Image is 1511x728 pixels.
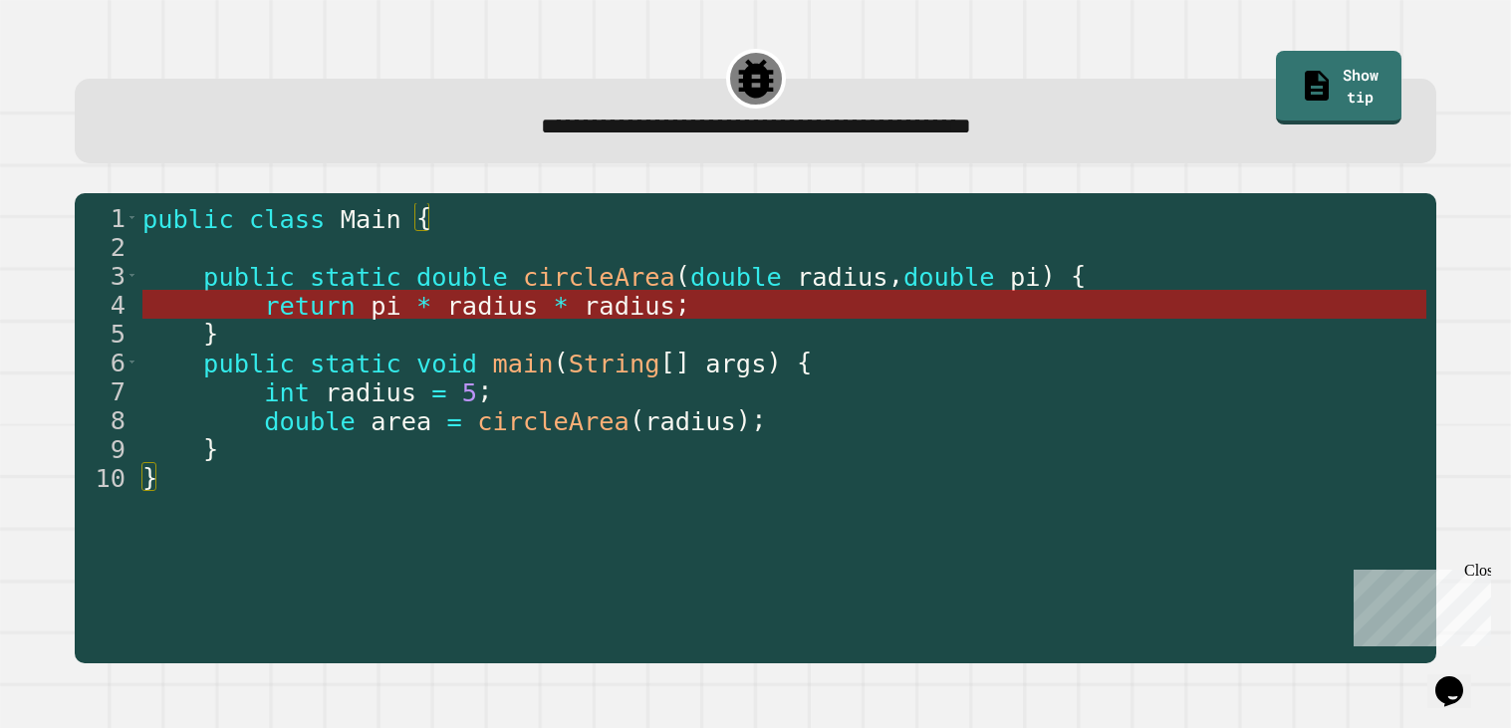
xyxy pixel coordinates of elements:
span: area [371,406,431,436]
iframe: chat widget [1427,648,1491,708]
span: double [690,262,782,292]
div: 3 [75,261,138,290]
div: 5 [75,319,138,348]
div: 4 [75,290,138,319]
span: static [310,349,401,378]
div: 10 [75,463,138,492]
div: Chat with us now!Close [8,8,137,126]
span: radius [584,291,675,321]
span: = [446,406,461,436]
span: circleArea [523,262,675,292]
span: Toggle code folding, rows 1 through 10 [126,203,137,232]
span: double [416,262,508,292]
span: radius [447,291,539,321]
span: public [203,262,295,292]
span: void [416,349,477,378]
div: 6 [75,348,138,376]
span: double [264,406,356,436]
span: Main [341,204,401,234]
span: double [903,262,995,292]
div: 9 [75,434,138,463]
span: String [569,349,660,378]
iframe: chat widget [1346,562,1491,646]
span: Toggle code folding, rows 3 through 5 [126,261,137,290]
span: public [203,349,295,378]
span: = [431,377,446,407]
span: class [249,204,325,234]
span: radius [325,377,416,407]
div: 2 [75,232,138,261]
span: args [705,349,766,378]
span: int [264,377,310,407]
div: 8 [75,405,138,434]
div: 7 [75,376,138,405]
span: pi [1010,262,1041,292]
span: pi [371,291,401,321]
span: circleArea [477,406,630,436]
span: public [142,204,234,234]
span: 5 [462,377,477,407]
span: static [310,262,401,292]
span: Toggle code folding, rows 6 through 9 [126,348,137,376]
div: 1 [75,203,138,232]
span: radius [644,406,736,436]
a: Show tip [1276,51,1400,124]
span: radius [797,262,888,292]
span: main [492,349,553,378]
span: return [264,291,356,321]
